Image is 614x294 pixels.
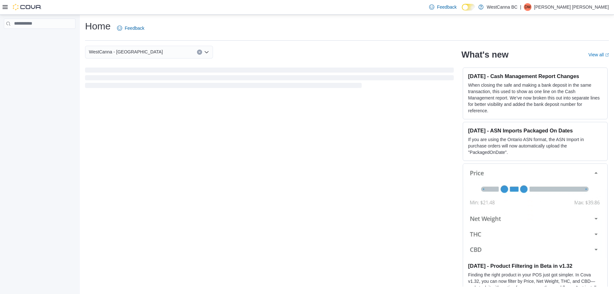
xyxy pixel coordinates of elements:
span: Feedback [437,4,456,10]
p: If you are using the Ontario ASN format, the ASN Import in purchase orders will now automatically... [468,136,602,155]
nav: Complex example [4,30,75,45]
p: [PERSON_NAME] [PERSON_NAME] [534,3,609,11]
a: Feedback [114,22,147,35]
input: Dark Mode [462,4,475,11]
span: Feedback [125,25,144,31]
img: Cova [13,4,42,10]
span: Loading [85,69,454,89]
svg: External link [605,53,609,57]
p: | [520,3,521,11]
span: DM [524,3,531,11]
h3: [DATE] - Product Filtering in Beta in v1.32 [468,263,602,269]
h2: What's new [461,50,508,60]
p: When closing the safe and making a bank deposit in the same transaction, this used to show as one... [468,82,602,114]
span: WestCanna - [GEOGRAPHIC_DATA] [89,48,163,56]
a: Feedback [427,1,459,13]
p: WestCanna BC [487,3,517,11]
button: Open list of options [204,50,209,55]
h3: [DATE] - ASN Imports Packaged On Dates [468,127,602,134]
h1: Home [85,20,111,33]
div: Daniel Medina Gomez [524,3,531,11]
h3: [DATE] - Cash Management Report Changes [468,73,602,79]
button: Clear input [197,50,202,55]
a: View allExternal link [588,52,609,57]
